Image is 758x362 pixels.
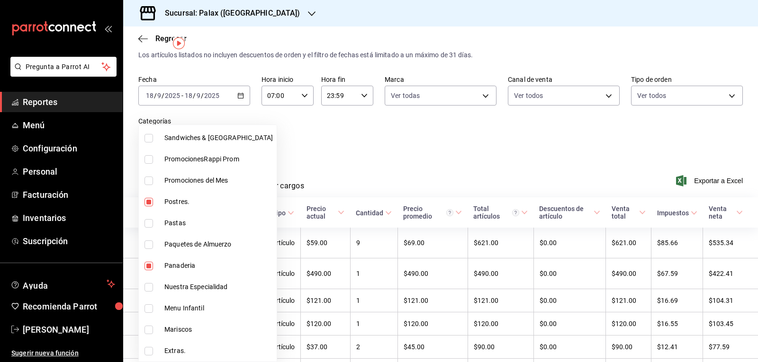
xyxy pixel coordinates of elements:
[173,37,185,49] img: Tooltip marker
[164,154,273,164] span: PromocionesRappi Prom
[164,303,273,313] span: Menu Infantil
[164,282,273,292] span: Nuestra Especialidad
[164,197,273,207] span: Postres.
[164,261,273,271] span: Panaderia
[164,325,273,335] span: Mariscos
[164,218,273,228] span: Pastas
[164,176,273,185] span: Promociones del Mes
[164,346,273,356] span: Extras.
[164,133,273,143] span: Sandwiches & [GEOGRAPHIC_DATA]
[164,239,273,249] span: Paquetes de Almuerzo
